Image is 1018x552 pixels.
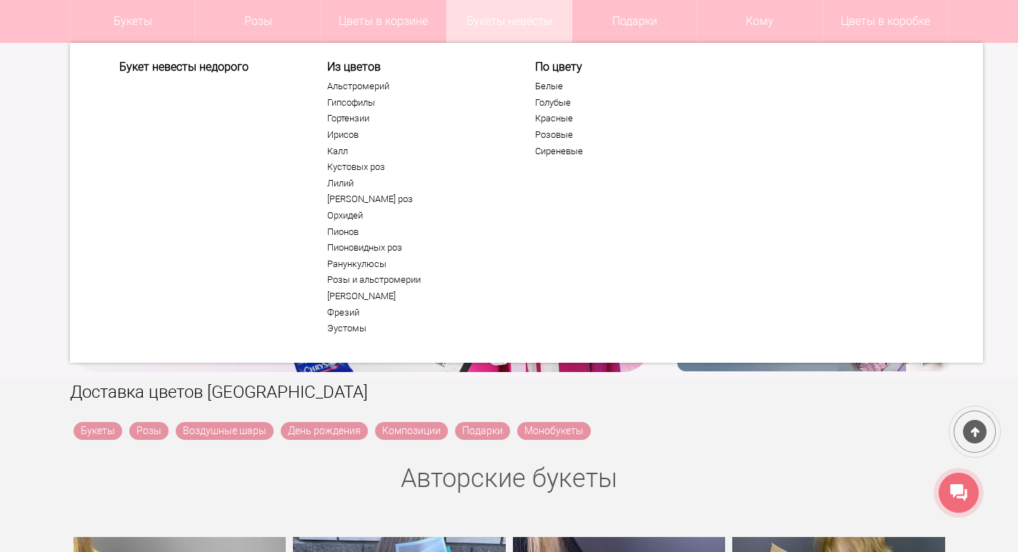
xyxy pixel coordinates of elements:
[517,422,591,440] a: Монобукеты
[535,146,711,157] a: Сиреневые
[535,81,711,92] a: Белые
[327,291,503,302] a: [PERSON_NAME]
[327,60,503,74] span: Из цветов
[327,81,503,92] a: Альстромерий
[327,307,503,318] a: Фрезий
[375,422,448,440] a: Композиции
[327,323,503,334] a: Эустомы
[535,113,711,124] a: Красные
[327,226,503,238] a: Пионов
[327,146,503,157] a: Калл
[455,422,510,440] a: Подарки
[70,379,949,405] h1: Доставка цветов [GEOGRAPHIC_DATA]
[129,422,169,440] a: Розы
[327,178,503,189] a: Лилий
[119,60,295,74] a: Букет невесты недорого
[327,97,503,109] a: Гипсофилы
[176,422,274,440] a: Воздушные шары
[327,113,503,124] a: Гортензии
[327,161,503,173] a: Кустовых роз
[327,210,503,221] a: Орхидей
[535,60,711,74] span: По цвету
[535,97,711,109] a: Голубые
[74,422,122,440] a: Букеты
[327,129,503,141] a: Ирисов
[401,463,617,493] a: Авторские букеты
[535,129,711,141] a: Розовые
[327,194,503,205] a: [PERSON_NAME] роз
[327,242,503,254] a: Пионовидных роз
[327,274,503,286] a: Розы и альстромерии
[327,259,503,270] a: Ранункулюсы
[281,422,368,440] a: День рождения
